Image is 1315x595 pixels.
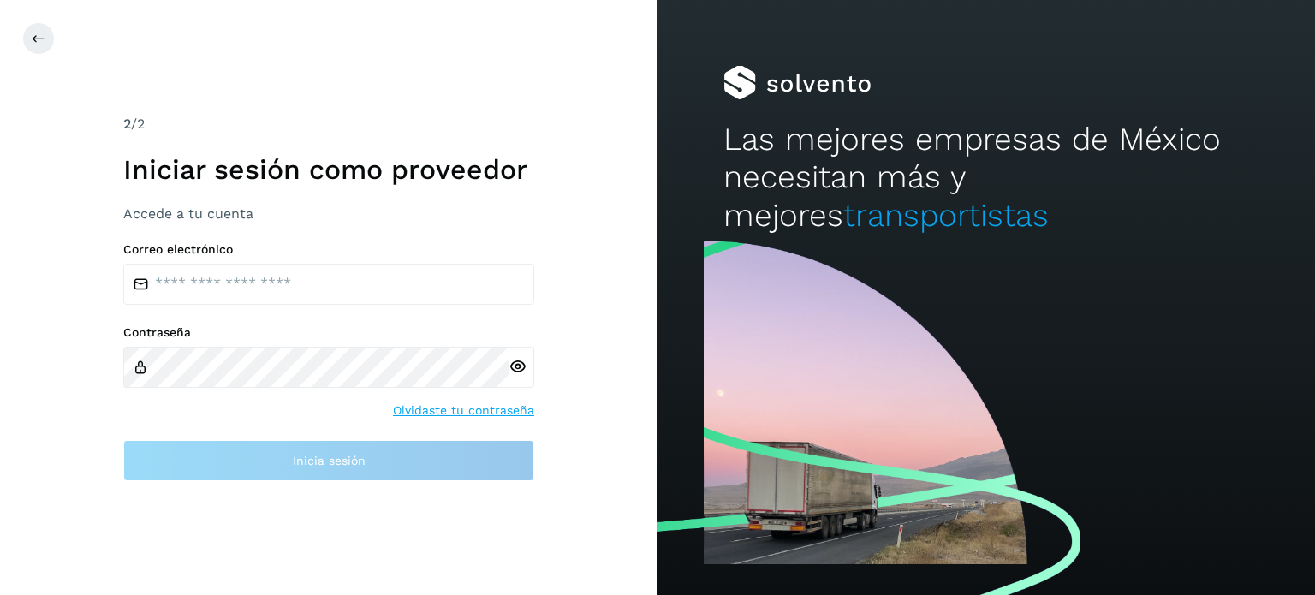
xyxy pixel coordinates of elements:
[123,153,534,186] h1: Iniciar sesión como proveedor
[123,242,534,257] label: Correo electrónico
[843,197,1049,234] span: transportistas
[123,114,534,134] div: /2
[123,116,131,132] span: 2
[393,402,534,419] a: Olvidaste tu contraseña
[123,440,534,481] button: Inicia sesión
[123,325,534,340] label: Contraseña
[723,121,1249,235] h2: Las mejores empresas de México necesitan más y mejores
[123,205,534,222] h3: Accede a tu cuenta
[293,455,366,467] span: Inicia sesión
